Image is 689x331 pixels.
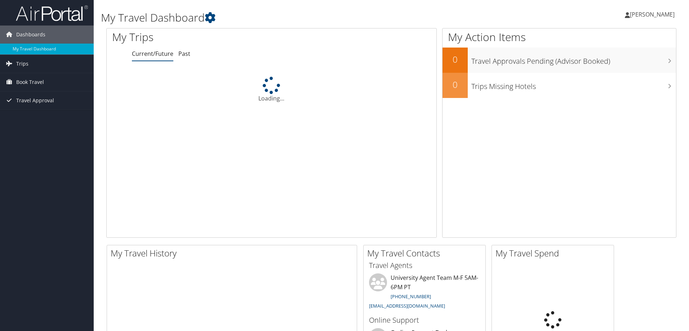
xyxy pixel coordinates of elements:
[16,26,45,44] span: Dashboards
[365,273,484,312] li: University Agent Team M-F 5AM-6PM PT
[16,91,54,109] span: Travel Approval
[443,73,676,98] a: 0Trips Missing Hotels
[16,55,28,73] span: Trips
[369,260,480,270] h3: Travel Agents
[495,247,614,259] h2: My Travel Spend
[443,48,676,73] a: 0Travel Approvals Pending (Advisor Booked)
[367,247,485,259] h2: My Travel Contacts
[178,50,190,58] a: Past
[391,293,431,300] a: [PHONE_NUMBER]
[101,10,488,25] h1: My Travel Dashboard
[471,53,676,66] h3: Travel Approvals Pending (Advisor Booked)
[369,315,480,325] h3: Online Support
[625,4,682,25] a: [PERSON_NAME]
[16,73,44,91] span: Book Travel
[443,53,468,66] h2: 0
[443,79,468,91] h2: 0
[471,78,676,91] h3: Trips Missing Hotels
[630,10,675,18] span: [PERSON_NAME]
[132,50,173,58] a: Current/Future
[369,303,445,309] a: [EMAIL_ADDRESS][DOMAIN_NAME]
[112,30,294,45] h1: My Trips
[111,247,357,259] h2: My Travel History
[107,77,436,103] div: Loading...
[16,5,88,22] img: airportal-logo.png
[443,30,676,45] h1: My Action Items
